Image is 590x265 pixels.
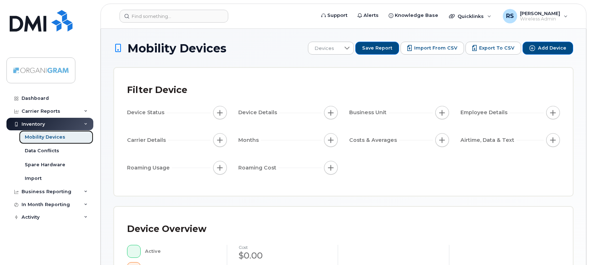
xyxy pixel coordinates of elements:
[238,109,279,116] span: Device Details
[127,42,226,55] span: Mobility Devices
[538,45,566,51] span: Add Device
[355,42,399,55] button: Save Report
[127,81,187,99] div: Filter Device
[414,45,457,51] span: Import from CSV
[127,109,167,116] span: Device Status
[523,42,573,55] button: Add Device
[460,109,510,116] span: Employee Details
[349,136,399,144] span: Costs & Averages
[239,250,327,262] div: $0.00
[145,245,215,258] div: Active
[127,164,172,172] span: Roaming Usage
[127,136,168,144] span: Carrier Details
[238,164,278,172] span: Roaming Cost
[238,136,261,144] span: Months
[465,42,521,55] button: Export to CSV
[127,220,206,238] div: Device Overview
[460,136,516,144] span: Airtime, Data & Text
[479,45,514,51] span: Export to CSV
[239,245,327,250] h4: cost
[401,42,464,55] button: Import from CSV
[362,45,392,51] span: Save Report
[349,109,389,116] span: Business Unit
[308,42,340,55] span: Devices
